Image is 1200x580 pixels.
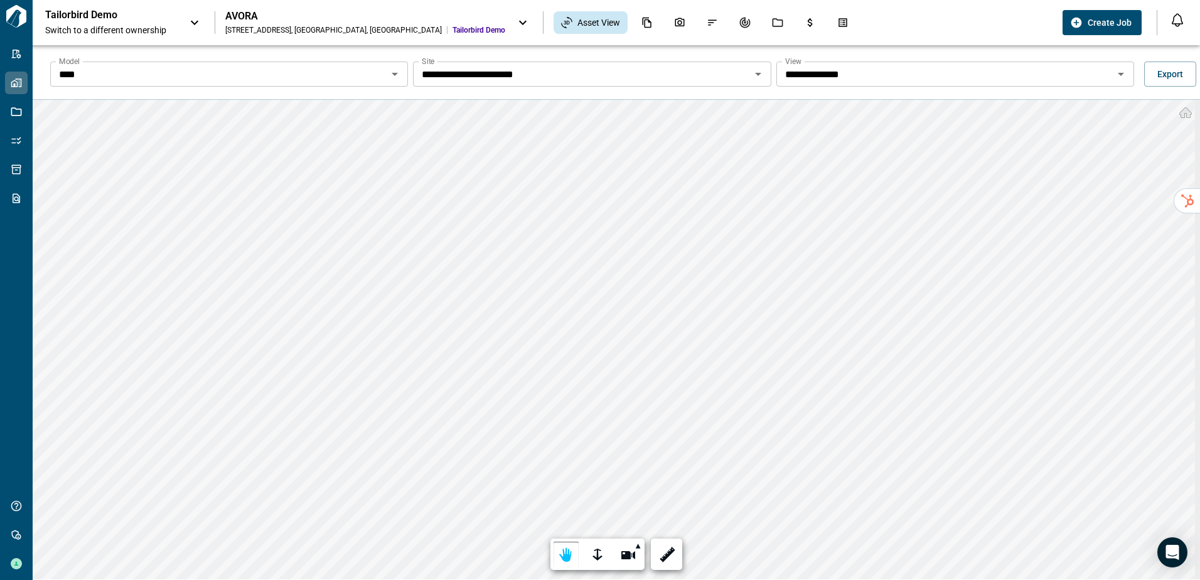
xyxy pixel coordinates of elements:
div: Takeoff Center [830,12,856,33]
div: Issues & Info [699,12,726,33]
label: View [785,56,801,67]
div: Photos [667,12,693,33]
span: Create Job [1088,16,1132,29]
span: Switch to a different ownership [45,24,177,36]
div: Asset View [554,11,628,34]
p: Tailorbird Demo [45,9,158,21]
div: AVORA [225,10,505,23]
button: Open [386,65,404,83]
label: Site [422,56,434,67]
button: Export [1144,62,1196,87]
div: [STREET_ADDRESS] , [GEOGRAPHIC_DATA] , [GEOGRAPHIC_DATA] [225,25,442,35]
div: Jobs [764,12,791,33]
button: Open [749,65,767,83]
div: Open Intercom Messenger [1157,537,1187,567]
div: Budgets [797,12,823,33]
label: Model [59,56,80,67]
div: Documents [634,12,660,33]
div: Renovation Record [732,12,758,33]
span: Tailorbird Demo [453,25,505,35]
button: Open [1112,65,1130,83]
button: Create Job [1063,10,1142,35]
button: Open notification feed [1167,10,1187,30]
span: Export [1157,68,1183,80]
span: Asset View [577,16,620,29]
